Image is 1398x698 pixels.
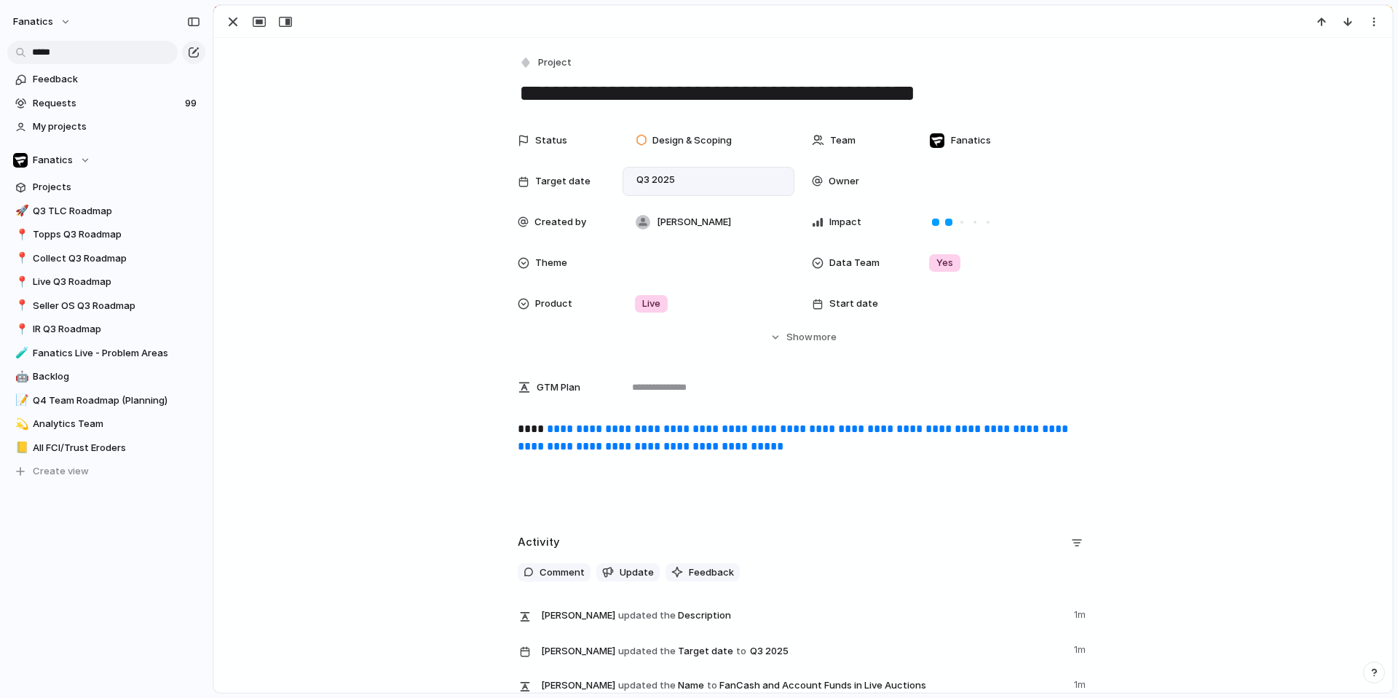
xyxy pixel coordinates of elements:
[518,534,560,551] h2: Activity
[736,644,746,659] span: to
[7,437,205,459] a: 📒All FCI/Trust Eroders
[15,250,25,267] div: 📍
[540,565,585,580] span: Comment
[15,227,25,243] div: 📍
[7,10,79,34] button: fanatics
[15,203,25,219] div: 🚀
[33,417,200,431] span: Analytics Team
[13,346,28,361] button: 🧪
[33,227,200,242] span: Topps Q3 Roadmap
[33,322,200,337] span: IR Q3 Roadmap
[15,297,25,314] div: 📍
[33,275,200,289] span: Live Q3 Roadmap
[15,345,25,361] div: 🧪
[7,176,205,198] a: Projects
[1074,640,1089,657] span: 1m
[33,299,200,313] span: Seller OS Q3 Roadmap
[7,224,205,246] a: 📍Topps Q3 Roadmap
[7,248,205,270] a: 📍Collect Q3 Roadmap
[7,271,205,293] a: 📍Live Q3 Roadmap
[541,675,1065,695] span: Name FanCash and Account Funds in Live Auctions
[15,321,25,338] div: 📍
[541,640,1065,662] span: Target date
[15,392,25,409] div: 📝
[541,678,615,693] span: [PERSON_NAME]
[33,393,200,408] span: Q4 Team Roadmap (Planning)
[829,174,859,189] span: Owner
[541,644,615,659] span: [PERSON_NAME]
[534,215,586,230] span: Created by
[7,318,205,340] a: 📍IR Q3 Roadmap
[33,153,73,168] span: Fanatics
[642,297,660,311] span: Live
[15,416,25,433] div: 💫
[516,52,576,74] button: Project
[535,256,567,270] span: Theme
[13,417,28,431] button: 💫
[7,68,205,90] a: Feedback
[7,116,205,138] a: My projects
[13,322,28,337] button: 📍
[13,441,28,455] button: 📒
[618,608,676,623] span: updated the
[7,413,205,435] a: 💫Analytics Team
[1074,605,1089,622] span: 1m
[33,369,200,384] span: Backlog
[829,297,878,311] span: Start date
[829,215,861,230] span: Impact
[15,274,25,291] div: 📍
[13,227,28,242] button: 📍
[535,133,567,148] span: Status
[1074,675,1089,692] span: 1m
[707,678,717,693] span: to
[618,678,676,693] span: updated the
[15,369,25,385] div: 🤖
[33,464,89,479] span: Create view
[535,297,572,311] span: Product
[13,204,28,219] button: 🚀
[936,256,953,270] span: Yes
[537,380,580,395] span: GTM Plan
[618,644,676,659] span: updated the
[185,96,200,111] span: 99
[7,93,205,114] a: Requests99
[7,149,205,171] button: Fanatics
[535,174,591,189] span: Target date
[951,133,991,148] span: Fanatics
[518,324,1089,350] button: Showmore
[666,563,740,582] button: Feedback
[7,366,205,388] a: 🤖Backlog
[7,295,205,317] a: 📍Seller OS Q3 Roadmap
[541,605,1065,625] span: Description
[13,15,53,29] span: fanatics
[620,565,654,580] span: Update
[33,119,200,134] span: My projects
[33,180,200,195] span: Projects
[33,346,200,361] span: Fanatics Live - Problem Areas
[813,330,837,345] span: more
[33,441,200,455] span: All FCI/Trust Eroders
[538,55,572,70] span: Project
[33,204,200,219] span: Q3 TLC Roadmap
[7,200,205,222] a: 🚀Q3 TLC Roadmap
[633,171,679,189] span: Q3 2025
[596,563,660,582] button: Update
[7,390,205,412] a: 📝Q4 Team Roadmap (Planning)
[13,393,28,408] button: 📝
[13,251,28,266] button: 📍
[13,275,28,289] button: 📍
[33,96,181,111] span: Requests
[786,330,813,345] span: Show
[7,342,205,364] a: 🧪Fanatics Live - Problem Areas
[7,460,205,482] button: Create view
